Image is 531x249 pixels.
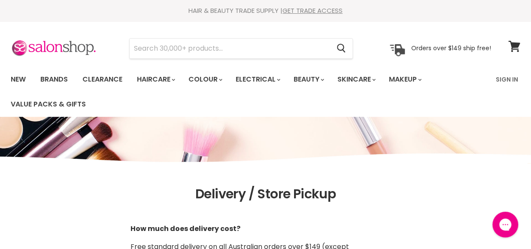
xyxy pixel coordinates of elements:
[287,70,329,88] a: Beauty
[331,70,381,88] a: Skincare
[76,70,129,88] a: Clearance
[11,187,520,202] h1: Delivery / Store Pickup
[488,209,522,240] iframe: Gorgias live chat messenger
[411,44,491,52] p: Orders over $149 ship free!
[130,70,180,88] a: Haircare
[382,70,427,88] a: Makeup
[282,6,343,15] a: GET TRADE ACCESS
[182,70,228,88] a: Colour
[4,67,491,117] ul: Main menu
[130,39,330,58] input: Search
[130,224,240,234] strong: How much does delivery cost?
[4,70,32,88] a: New
[229,70,285,88] a: Electrical
[491,70,523,88] a: Sign In
[4,95,92,113] a: Value Packs & Gifts
[330,39,352,58] button: Search
[34,70,74,88] a: Brands
[129,38,353,59] form: Product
